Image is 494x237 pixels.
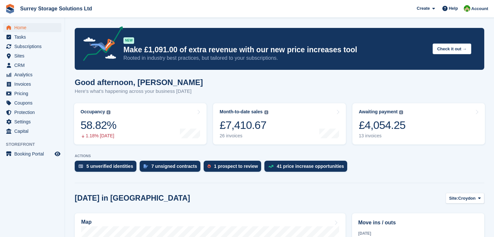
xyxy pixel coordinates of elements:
a: menu [3,117,61,126]
p: Here's what's happening across your business [DATE] [75,88,203,95]
div: [DATE] [358,231,478,236]
img: stora-icon-8386f47178a22dfd0bd8f6a31ec36ba5ce8667c1dd55bd0f319d3a0aa187defe.svg [5,4,15,14]
a: menu [3,42,61,51]
img: James Harverson [464,5,470,12]
a: menu [3,23,61,32]
span: CRM [14,61,53,70]
span: Account [471,6,488,12]
div: Occupancy [81,109,105,115]
a: Occupancy 58.82% 1.18% [DATE] [74,103,207,144]
span: Storefront [6,141,65,148]
h1: Good afternoon, [PERSON_NAME] [75,78,203,87]
span: Help [449,5,458,12]
div: Month-to-date sales [220,109,262,115]
a: menu [3,70,61,79]
span: Capital [14,127,53,136]
p: ACTIONS [75,154,484,158]
div: NEW [123,37,134,44]
span: Coupons [14,98,53,107]
a: menu [3,32,61,42]
button: Site: Croydon [446,193,484,204]
img: icon-info-grey-7440780725fd019a000dd9b08b2336e03edf1995a4989e88bcd33f0948082b44.svg [399,110,403,114]
a: menu [3,127,61,136]
span: Create [417,5,430,12]
p: Rooted in industry best practices, but tailored to your subscriptions. [123,55,427,62]
span: Analytics [14,70,53,79]
div: 13 invoices [359,133,406,139]
p: Make £1,091.00 of extra revenue with our new price increases tool [123,45,427,55]
span: Subscriptions [14,42,53,51]
img: prospect-51fa495bee0391a8d652442698ab0144808aea92771e9ea1ae160a38d050c398.svg [208,164,211,168]
span: Croydon [458,195,475,202]
span: Settings [14,117,53,126]
div: £7,410.67 [220,118,268,132]
a: menu [3,61,61,70]
img: icon-info-grey-7440780725fd019a000dd9b08b2336e03edf1995a4989e88bcd33f0948082b44.svg [107,110,110,114]
span: Booking Portal [14,149,53,158]
div: 26 invoices [220,133,268,139]
div: 1 prospect to review [214,164,258,169]
a: menu [3,80,61,89]
a: Awaiting payment £4,054.25 13 invoices [352,103,485,144]
h2: Move ins / outs [358,219,478,227]
div: 1.18% [DATE] [81,133,116,139]
a: 7 unsigned contracts [140,161,204,175]
img: icon-info-grey-7440780725fd019a000dd9b08b2336e03edf1995a4989e88bcd33f0948082b44.svg [264,110,268,114]
span: Site: [449,195,458,202]
a: 1 prospect to review [204,161,264,175]
div: 41 price increase opportunities [277,164,344,169]
img: verify_identity-adf6edd0f0f0b5bbfe63781bf79b02c33cf7c696d77639b501bdc392416b5a36.svg [79,164,83,168]
div: 58.82% [81,118,116,132]
a: menu [3,51,61,60]
span: Pricing [14,89,53,98]
a: menu [3,98,61,107]
div: £4,054.25 [359,118,406,132]
button: Check it out → [433,44,471,54]
span: Protection [14,108,53,117]
img: price-adjustments-announcement-icon-8257ccfd72463d97f412b2fc003d46551f7dbcb40ab6d574587a9cd5c0d94... [78,26,123,63]
img: contract_signature_icon-13c848040528278c33f63329250d36e43548de30e8caae1d1a13099fd9432cc5.svg [144,164,148,168]
div: Awaiting payment [359,109,398,115]
a: menu [3,149,61,158]
a: menu [3,89,61,98]
h2: [DATE] in [GEOGRAPHIC_DATA] [75,194,190,203]
a: Month-to-date sales £7,410.67 26 invoices [213,103,346,144]
span: Tasks [14,32,53,42]
div: 7 unsigned contracts [151,164,197,169]
a: 5 unverified identities [75,161,140,175]
span: Home [14,23,53,32]
span: Sites [14,51,53,60]
a: Preview store [54,150,61,158]
a: Surrey Storage Solutions Ltd [18,3,95,14]
a: menu [3,108,61,117]
div: 5 unverified identities [86,164,133,169]
a: 41 price increase opportunities [264,161,350,175]
span: Invoices [14,80,53,89]
img: price_increase_opportunities-93ffe204e8149a01c8c9dc8f82e8f89637d9d84a8eef4429ea346261dce0b2c0.svg [268,165,273,168]
h2: Map [81,219,92,225]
